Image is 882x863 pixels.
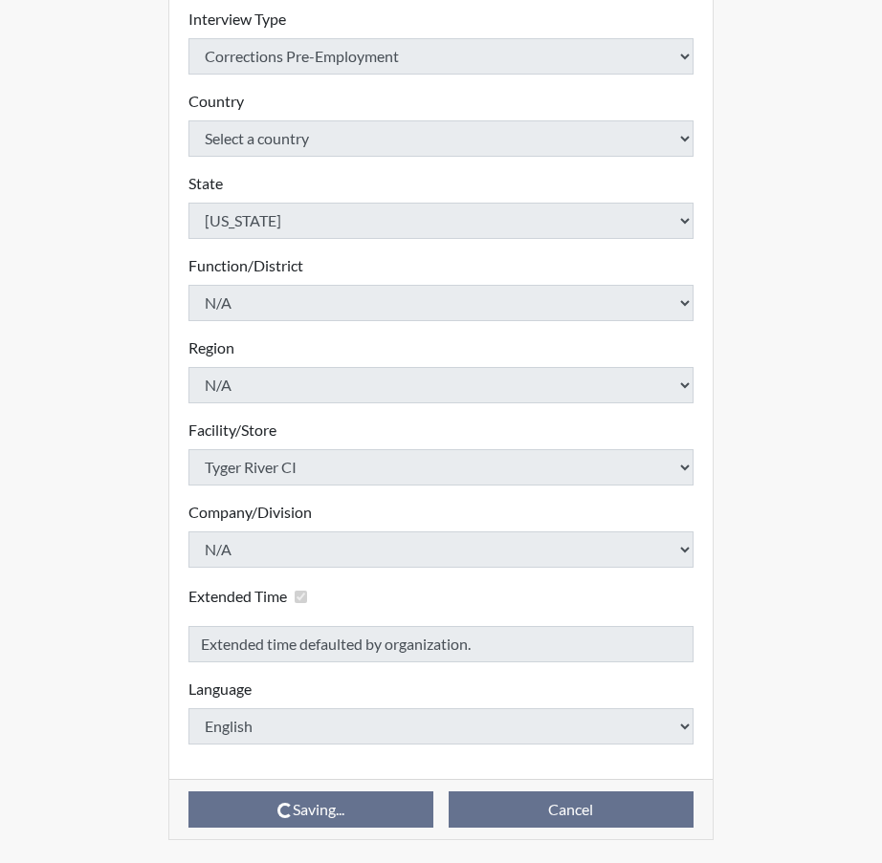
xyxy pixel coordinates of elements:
label: Region [188,336,234,359]
button: Saving... [188,791,433,828]
div: Checking this box will provide the interviewee with an accomodation of extra time to answer each ... [188,583,315,611]
label: Facility/Store [188,419,276,442]
label: Language [188,678,252,701]
label: Function/District [188,254,303,277]
label: Country [188,90,244,113]
label: State [188,172,223,195]
label: Interview Type [188,8,286,31]
label: Company/Division [188,501,312,524]
button: Cancel [449,791,694,828]
label: Extended Time [188,585,287,608]
input: Reason for Extension [188,626,694,662]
